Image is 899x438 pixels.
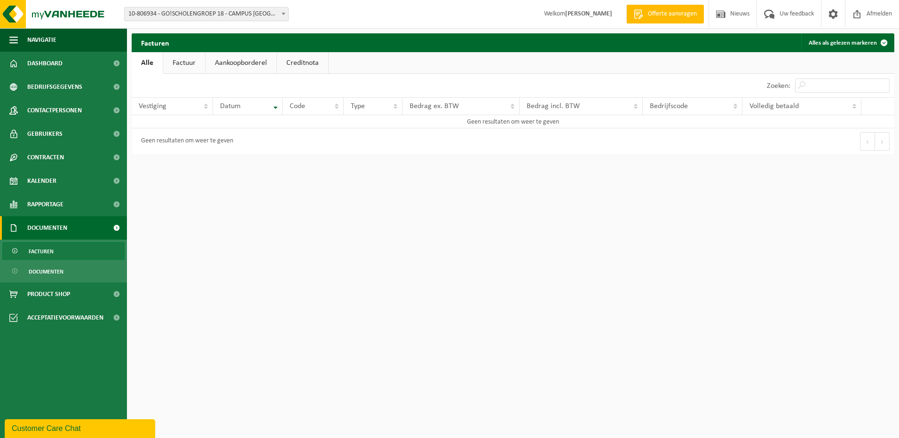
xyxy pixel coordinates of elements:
[27,193,63,216] span: Rapportage
[27,28,56,52] span: Navigatie
[220,102,241,110] span: Datum
[132,33,179,52] h2: Facturen
[860,132,875,151] button: Previous
[626,5,704,23] a: Offerte aanvragen
[277,52,328,74] a: Creditnota
[650,102,688,110] span: Bedrijfscode
[290,102,305,110] span: Code
[132,115,894,128] td: Geen resultaten om weer te geven
[29,263,63,281] span: Documenten
[565,10,612,17] strong: [PERSON_NAME]
[749,102,799,110] span: Volledig betaald
[139,102,166,110] span: Vestiging
[27,216,67,240] span: Documenten
[124,7,289,21] span: 10-806934 - GO!SCHOLENGROEP 18 - CAMPUS HAMME - HAMME
[27,122,63,146] span: Gebruikers
[5,417,157,438] iframe: chat widget
[132,52,163,74] a: Alle
[163,52,205,74] a: Factuur
[27,52,63,75] span: Dashboard
[27,282,70,306] span: Product Shop
[29,242,54,260] span: Facturen
[646,9,699,19] span: Offerte aanvragen
[27,306,103,329] span: Acceptatievoorwaarden
[27,146,64,169] span: Contracten
[767,82,790,90] label: Zoeken:
[125,8,288,21] span: 10-806934 - GO!SCHOLENGROEP 18 - CAMPUS HAMME - HAMME
[875,132,890,151] button: Next
[27,75,82,99] span: Bedrijfsgegevens
[136,133,233,150] div: Geen resultaten om weer te geven
[527,102,580,110] span: Bedrag incl. BTW
[801,33,893,52] button: Alles als gelezen markeren
[351,102,365,110] span: Type
[27,99,82,122] span: Contactpersonen
[205,52,276,74] a: Aankoopborderel
[2,242,125,260] a: Facturen
[27,169,56,193] span: Kalender
[2,262,125,280] a: Documenten
[410,102,459,110] span: Bedrag ex. BTW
